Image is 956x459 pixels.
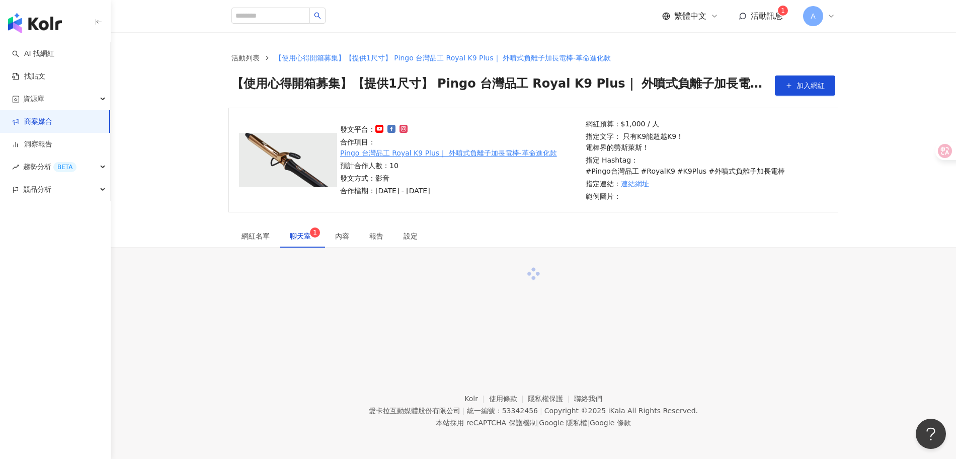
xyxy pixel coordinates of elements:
a: 連結網址 [621,178,649,189]
a: Pingo 台灣品工 Royal K9 Plus｜ 外噴式負離子加長電棒-革命進化款 [340,147,557,159]
span: 本站採用 reCAPTCHA 保護機制 [436,417,630,429]
div: 網紅名單 [242,231,270,242]
img: Pingo 台灣品工 Royal K9 Plus｜ 外噴式負離子加長電棒-革命進化款 [239,133,337,187]
p: 範例圖片： [586,191,825,202]
a: 聯絡我們 [574,395,602,403]
div: 愛卡拉互動媒體股份有限公司 [369,407,460,415]
span: 1 [313,229,317,236]
a: 使用條款 [489,395,528,403]
div: 設定 [404,231,418,242]
span: 【使用心得開箱募集】【提供1尺寸】 Pingo 台灣品工 Royal K9 Plus｜ 外噴式負離子加長電棒-革命進化款 [275,54,611,62]
span: rise [12,164,19,171]
p: #外噴式負離子加長電棒 [708,166,785,177]
div: BETA [53,162,76,172]
span: 活動訊息 [751,11,783,21]
span: 競品分析 [23,178,51,201]
span: 資源庫 [23,88,44,110]
span: 聊天室 [290,233,315,240]
p: 合作檔期：[DATE] - [DATE] [340,185,580,196]
iframe: Help Scout Beacon - Open [916,419,946,449]
button: 加入網紅 [775,75,835,96]
span: | [540,407,542,415]
span: | [462,407,465,415]
span: 繁體中文 [674,11,706,22]
div: 內容 [335,231,349,242]
a: searchAI 找網紅 [12,49,54,59]
a: 找貼文 [12,71,45,82]
a: 商案媒合 [12,117,52,127]
sup: 1 [310,227,320,238]
span: | [587,419,590,427]
span: | [537,419,539,427]
div: 統一編號：53342456 [467,407,538,415]
div: 報告 [369,231,383,242]
p: 網紅預算：$1,000 / 人 [586,118,825,129]
a: Google 條款 [590,419,631,427]
sup: 1 [778,6,788,16]
p: 發文平台： [340,124,580,135]
a: Google 隱私權 [539,419,587,427]
p: #RoyalK9 [641,166,675,177]
span: search [314,12,321,19]
p: 指定 Hashtag： [586,155,825,177]
p: #Pingo台灣品工 [586,166,639,177]
p: 指定連結： [586,178,825,189]
img: logo [8,13,62,33]
a: 洞察報告 [12,139,52,149]
span: 趨勢分析 [23,156,76,178]
span: A [811,11,816,22]
p: 指定文字： 只有K9能超越K9！ 電棒界的勞斯萊斯！ [586,131,825,153]
span: 1 [781,7,785,14]
p: 合作項目： [340,136,580,159]
div: Copyright © 2025 All Rights Reserved. [544,407,698,415]
p: 發文方式：影音 [340,173,580,184]
a: 隱私權保護 [528,395,574,403]
p: #K9Plus [677,166,706,177]
p: 預計合作人數：10 [340,160,580,171]
a: Kolr [464,395,489,403]
span: 加入網紅 [796,82,825,90]
span: 【使用心得開箱募集】【提供1尺寸】 Pingo 台灣品工 Royal K9 Plus｜ 外噴式負離子加長電棒-革命進化款 [231,75,770,96]
a: 活動列表 [229,52,262,63]
a: iKala [608,407,625,415]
